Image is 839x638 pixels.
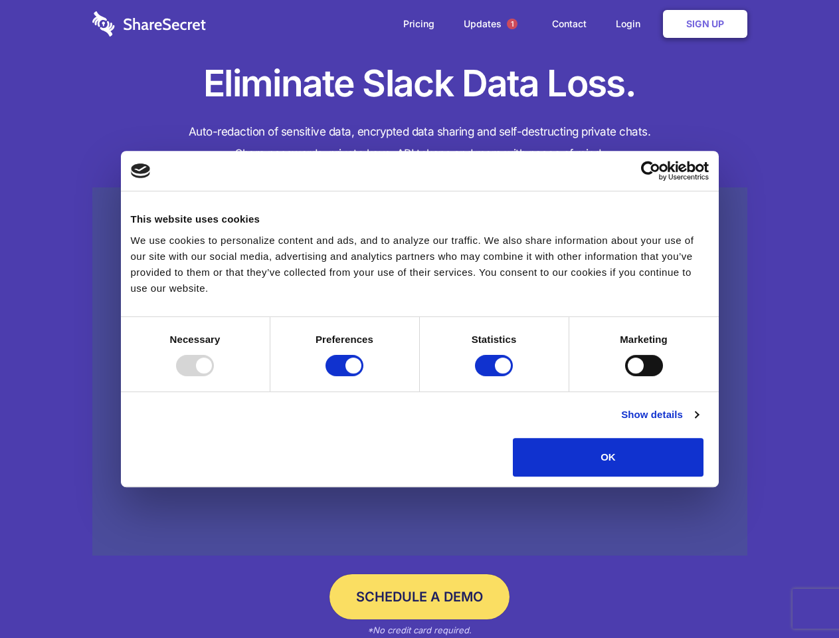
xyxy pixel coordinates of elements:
a: Login [603,3,660,45]
em: *No credit card required. [367,625,472,635]
a: Contact [539,3,600,45]
img: logo-wordmark-white-trans-d4663122ce5f474addd5e946df7df03e33cb6a1c49d2221995e7729f52c070b2.svg [92,11,206,37]
span: 1 [507,19,517,29]
h4: Auto-redaction of sensitive data, encrypted data sharing and self-destructing private chats. Shar... [92,121,747,165]
button: OK [513,438,703,477]
div: We use cookies to personalize content and ads, and to analyze our traffic. We also share informat... [131,233,709,296]
a: Sign Up [663,10,747,38]
a: Schedule a Demo [329,574,510,619]
h1: Eliminate Slack Data Loss. [92,60,747,108]
strong: Preferences [316,334,373,345]
div: This website uses cookies [131,211,709,227]
a: Usercentrics Cookiebot - opens in a new window [593,161,709,181]
a: Wistia video thumbnail [92,187,747,556]
strong: Necessary [170,334,221,345]
strong: Statistics [472,334,517,345]
strong: Marketing [620,334,668,345]
a: Show details [621,407,698,423]
a: Pricing [390,3,448,45]
img: logo [131,163,151,178]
